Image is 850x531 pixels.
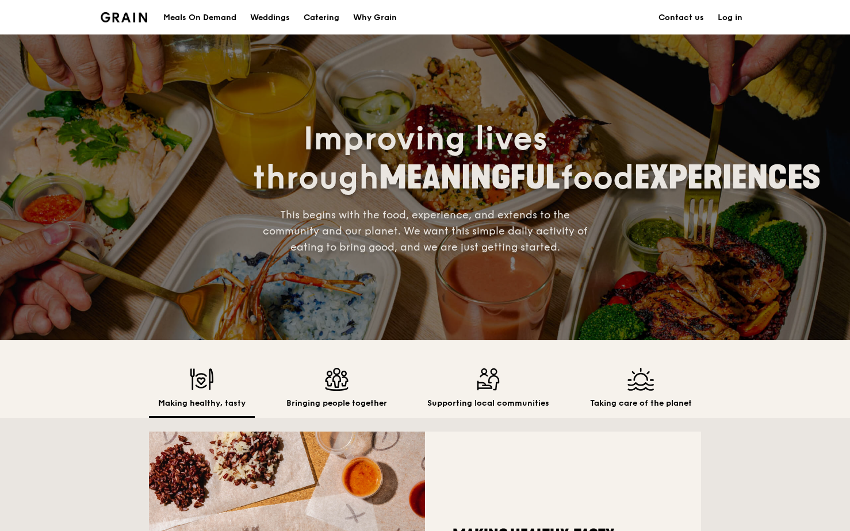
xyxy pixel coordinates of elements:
span: This begins with the food, experience, and extends to the community and our planet. We want this ... [263,209,588,253]
h2: Supporting local communities [427,398,549,409]
img: Supporting local communities [427,368,549,391]
div: Catering [304,1,339,35]
div: Meals On Demand [163,1,236,35]
h2: Making healthy, tasty [158,398,246,409]
span: EXPERIENCES [634,159,821,197]
span: Improving lives through food [252,120,821,198]
a: Why Grain [346,1,404,35]
h2: Taking care of the planet [590,398,692,409]
img: Taking care of the planet [590,368,692,391]
div: Why Grain [353,1,397,35]
a: Log in [711,1,749,35]
span: MEANINGFUL [379,159,560,197]
img: Grain [101,12,147,22]
h2: Bringing people together [286,398,387,409]
a: Catering [297,1,346,35]
img: Making healthy, tasty [158,368,246,391]
div: Weddings [250,1,290,35]
a: Weddings [243,1,297,35]
img: Bringing people together [286,368,387,391]
a: Contact us [652,1,711,35]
